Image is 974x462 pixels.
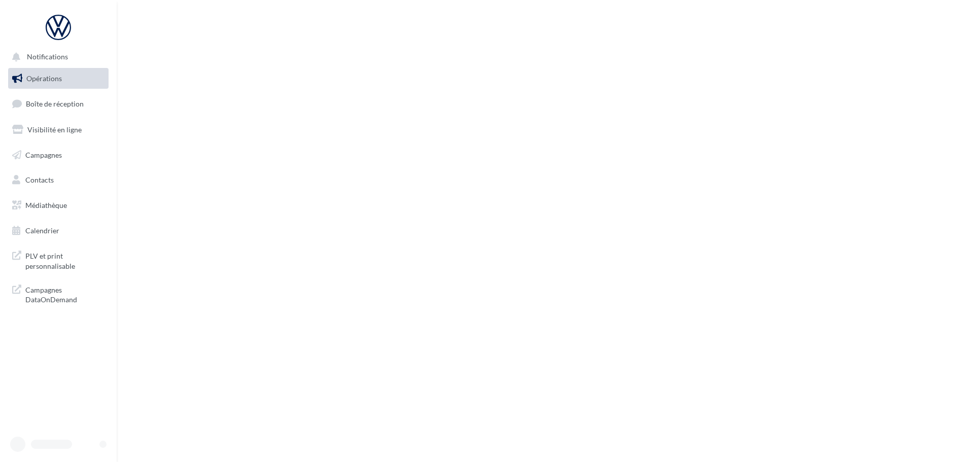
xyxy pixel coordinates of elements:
span: Visibilité en ligne [27,125,82,134]
span: Notifications [27,53,68,61]
a: PLV et print personnalisable [6,245,111,275]
span: PLV et print personnalisable [25,249,105,271]
a: Opérations [6,68,111,89]
span: Contacts [25,175,54,184]
span: Calendrier [25,226,59,235]
span: Campagnes DataOnDemand [25,283,105,305]
a: Médiathèque [6,195,111,216]
span: Opérations [26,74,62,83]
span: Médiathèque [25,201,67,209]
a: Calendrier [6,220,111,241]
a: Contacts [6,169,111,191]
a: Visibilité en ligne [6,119,111,140]
a: Campagnes DataOnDemand [6,279,111,309]
span: Campagnes [25,150,62,159]
a: Boîte de réception [6,93,111,115]
a: Campagnes [6,145,111,166]
span: Boîte de réception [26,99,84,108]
